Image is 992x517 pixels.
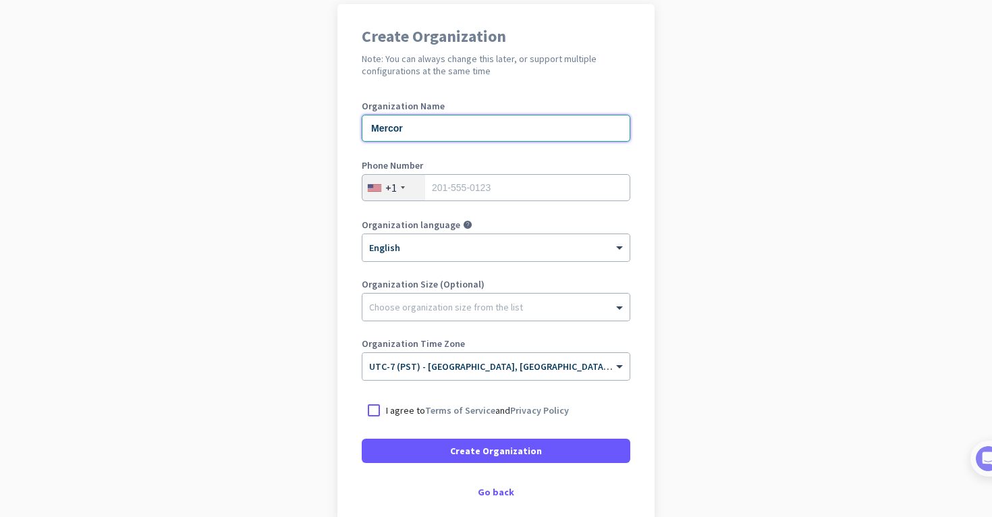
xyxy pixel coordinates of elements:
span: Create Organization [450,444,542,458]
p: I agree to and [386,404,569,417]
label: Organization Time Zone [362,339,630,348]
button: Create Organization [362,439,630,463]
div: Go back [362,487,630,497]
h2: Note: You can always change this later, or support multiple configurations at the same time [362,53,630,77]
label: Phone Number [362,161,630,170]
input: 201-555-0123 [362,174,630,201]
a: Terms of Service [425,404,495,416]
label: Organization Size (Optional) [362,279,630,289]
i: help [463,220,472,229]
input: What is the name of your organization? [362,115,630,142]
div: +1 [385,181,397,194]
label: Organization Name [362,101,630,111]
a: Privacy Policy [510,404,569,416]
h1: Create Organization [362,28,630,45]
label: Organization language [362,220,460,229]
